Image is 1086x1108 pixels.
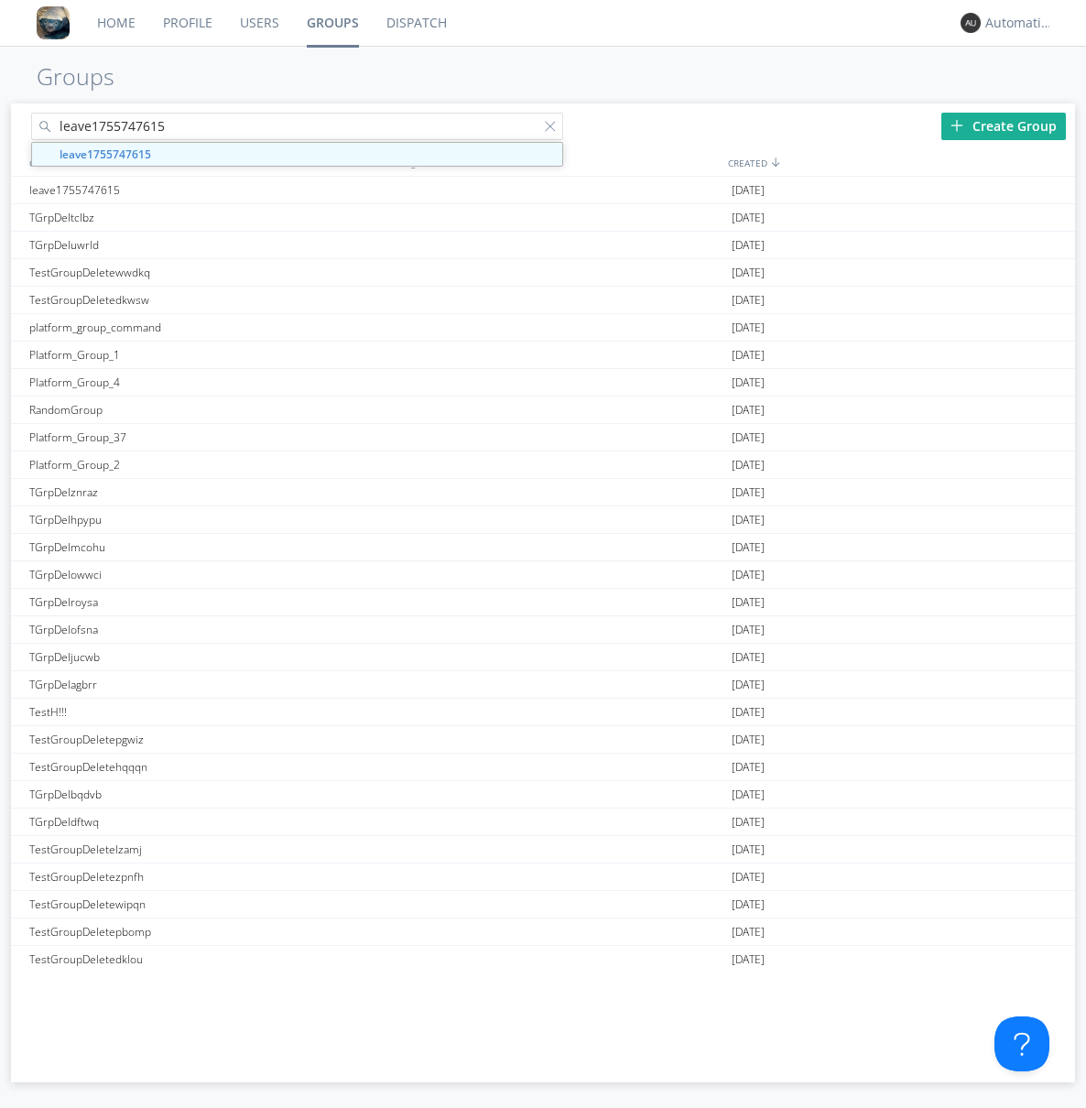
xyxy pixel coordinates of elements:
[25,918,374,945] div: TestGroupDeletepbomp
[732,809,765,836] span: [DATE]
[11,616,1075,644] a: TGrpDelofsna[DATE]
[732,451,765,479] span: [DATE]
[25,342,374,368] div: Platform_Group_1
[25,479,374,505] div: TGrpDelznraz
[25,809,374,835] div: TGrpDeldftwq
[11,369,1075,396] a: Platform_Group_4[DATE]
[25,534,374,560] div: TGrpDelmcohu
[25,149,368,176] div: GROUPS
[732,396,765,424] span: [DATE]
[11,644,1075,671] a: TGrpDeljucwb[DATE]
[732,726,765,754] span: [DATE]
[732,232,765,259] span: [DATE]
[994,1016,1049,1071] iframe: Toggle Customer Support
[25,506,374,533] div: TGrpDelhpypu
[732,424,765,451] span: [DATE]
[25,726,374,753] div: TestGroupDeletepgwiz
[25,287,374,313] div: TestGroupDeletedkwsw
[25,671,374,698] div: TGrpDelagbrr
[11,671,1075,699] a: TGrpDelagbrr[DATE]
[732,479,765,506] span: [DATE]
[60,147,151,162] strong: leave1755747615
[25,699,374,725] div: TestH!!!
[732,918,765,946] span: [DATE]
[11,424,1075,451] a: Platform_Group_37[DATE]
[11,836,1075,864] a: TestGroupDeletelzamj[DATE]
[25,754,374,780] div: TestGroupDeletehqqqn
[31,113,563,140] input: Search groups
[732,177,765,204] span: [DATE]
[11,232,1075,259] a: TGrpDeluwrld[DATE]
[25,891,374,918] div: TestGroupDeletewipqn
[25,644,374,670] div: TGrpDeljucwb
[961,13,981,33] img: 373638.png
[732,506,765,534] span: [DATE]
[25,259,374,286] div: TestGroupDeletewwdkq
[11,479,1075,506] a: TGrpDelznraz[DATE]
[732,891,765,918] span: [DATE]
[732,589,765,616] span: [DATE]
[732,699,765,726] span: [DATE]
[25,177,374,203] div: leave1755747615
[11,259,1075,287] a: TestGroupDeletewwdkq[DATE]
[11,451,1075,479] a: Platform_Group_2[DATE]
[25,589,374,615] div: TGrpDelroysa
[11,177,1075,204] a: leave1755747615[DATE]
[11,781,1075,809] a: TGrpDelbqdvb[DATE]
[25,424,374,451] div: Platform_Group_37
[25,396,374,423] div: RandomGroup
[941,113,1066,140] div: Create Group
[732,204,765,232] span: [DATE]
[11,561,1075,589] a: TGrpDelowwci[DATE]
[25,369,374,396] div: Platform_Group_4
[732,864,765,891] span: [DATE]
[37,64,1086,90] h1: Groups
[732,671,765,699] span: [DATE]
[11,204,1075,232] a: TGrpDeltclbz[DATE]
[732,561,765,589] span: [DATE]
[25,616,374,643] div: TGrpDelofsna
[11,864,1075,891] a: TestGroupDeletezpnfh[DATE]
[732,616,765,644] span: [DATE]
[25,451,374,478] div: Platform_Group_2
[25,204,374,231] div: TGrpDeltclbz
[732,534,765,561] span: [DATE]
[11,589,1075,616] a: TGrpDelroysa[DATE]
[732,259,765,287] span: [DATE]
[732,287,765,314] span: [DATE]
[11,506,1075,534] a: TGrpDelhpypu[DATE]
[11,726,1075,754] a: TestGroupDeletepgwiz[DATE]
[25,781,374,808] div: TGrpDelbqdvb
[732,754,765,781] span: [DATE]
[985,14,1054,32] div: Automation+0004
[11,699,1075,726] a: TestH!!![DATE]
[732,946,765,973] span: [DATE]
[11,342,1075,369] a: Platform_Group_1[DATE]
[11,891,1075,918] a: TestGroupDeletewipqn[DATE]
[11,314,1075,342] a: platform_group_command[DATE]
[25,864,374,890] div: TestGroupDeletezpnfh
[11,287,1075,314] a: TestGroupDeletedkwsw[DATE]
[11,918,1075,946] a: TestGroupDeletepbomp[DATE]
[11,946,1075,973] a: TestGroupDeletedklou[DATE]
[11,809,1075,836] a: TGrpDeldftwq[DATE]
[25,946,374,972] div: TestGroupDeletedklou
[723,149,1076,176] div: CREATED
[732,342,765,369] span: [DATE]
[11,534,1075,561] a: TGrpDelmcohu[DATE]
[732,369,765,396] span: [DATE]
[25,232,374,258] div: TGrpDeluwrld
[732,644,765,671] span: [DATE]
[950,119,963,132] img: plus.svg
[11,396,1075,424] a: RandomGroup[DATE]
[25,561,374,588] div: TGrpDelowwci
[37,6,70,39] img: 8ff700cf5bab4eb8a436322861af2272
[732,836,765,864] span: [DATE]
[732,314,765,342] span: [DATE]
[732,781,765,809] span: [DATE]
[25,836,374,863] div: TestGroupDeletelzamj
[25,314,374,341] div: platform_group_command
[11,754,1075,781] a: TestGroupDeletehqqqn[DATE]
